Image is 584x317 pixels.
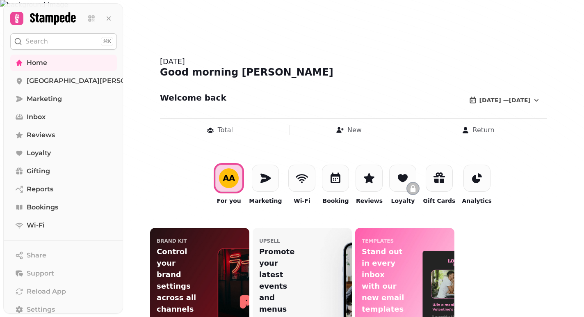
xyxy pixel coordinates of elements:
button: Support [10,265,117,282]
p: upsell [259,238,280,244]
span: Reload App [27,287,66,296]
span: [GEOGRAPHIC_DATA][PERSON_NAME] [27,76,158,86]
span: Share [27,250,46,260]
h2: Welcome back [160,92,317,103]
p: For you [217,197,241,205]
span: Home [27,58,47,68]
button: Share [10,247,117,264]
p: Reviews [356,197,383,205]
p: Marketing [249,197,282,205]
div: [DATE] [160,56,547,67]
a: Home [10,55,117,71]
a: Bookings [10,199,117,216]
p: Promote your latest events and menus [259,246,302,315]
span: Wi-Fi [27,221,45,230]
span: Inbox [27,112,46,122]
span: Gifting [27,166,50,176]
p: Analytics [462,197,491,205]
span: [DATE] — [DATE] [479,97,531,103]
span: Bookings [27,202,58,212]
p: templates [362,238,394,244]
span: Marketing [27,94,62,104]
button: Search⌘K [10,33,117,50]
p: Brand Kit [157,238,187,244]
p: Search [25,37,48,46]
div: Good morning [PERSON_NAME] [160,66,547,79]
a: [GEOGRAPHIC_DATA][PERSON_NAME] [10,73,117,89]
a: Wi-Fi [10,217,117,234]
span: Reports [27,184,53,194]
p: Control your brand settings across all channels [157,246,200,315]
button: Reload App [10,283,117,300]
p: Loyalty [391,197,415,205]
span: Reviews [27,130,55,140]
div: ⌘K [101,37,113,46]
span: Settings [27,305,55,315]
p: Gift Cards [423,197,455,205]
a: Gifting [10,163,117,179]
a: Inbox [10,109,117,125]
a: Reviews [10,127,117,143]
span: Support [27,269,54,278]
span: Loyalty [27,148,51,158]
p: Booking [322,197,349,205]
button: [DATE] —[DATE] [462,92,547,108]
p: Wi-Fi [294,197,310,205]
a: Reports [10,181,117,198]
a: Loyalty [10,145,117,161]
div: A A [223,174,235,182]
a: Marketing [10,91,117,107]
p: Stand out in every inbox with our new email templates [362,246,405,315]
